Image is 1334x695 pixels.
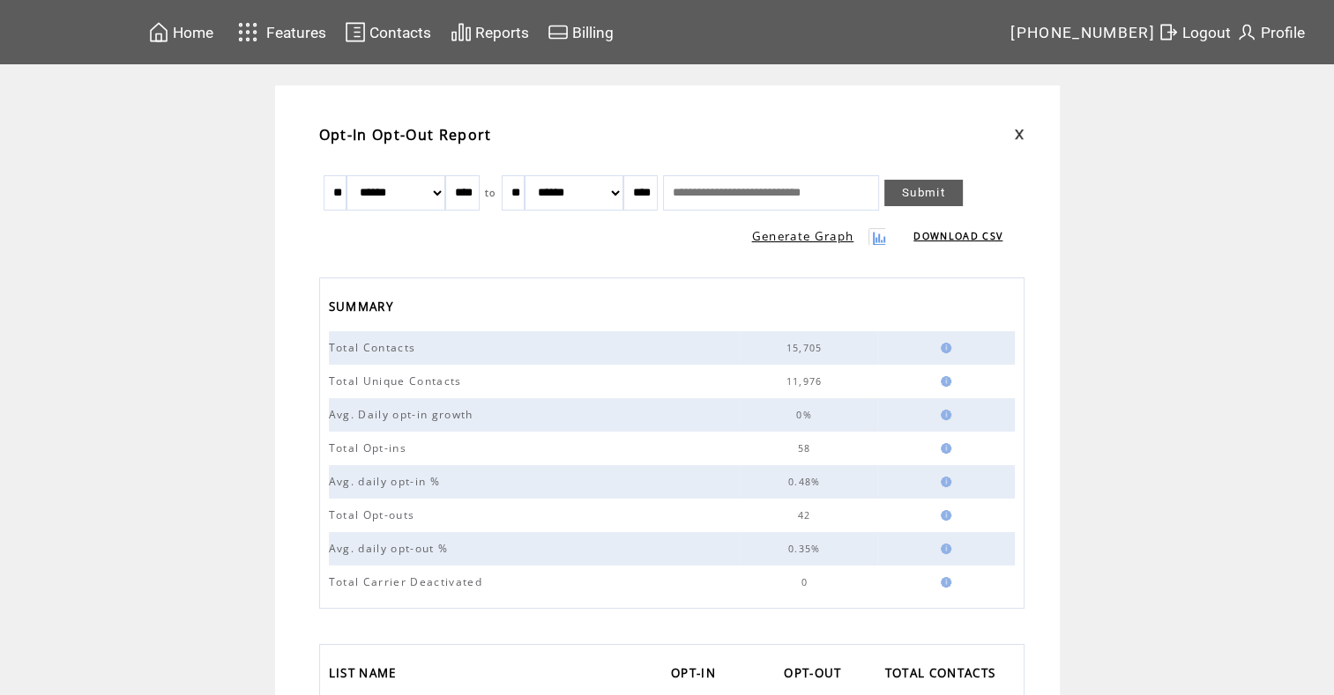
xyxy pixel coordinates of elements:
[485,187,496,199] span: to
[329,373,466,388] span: Total Unique Contacts
[788,476,825,488] span: 0.48%
[1010,24,1155,41] span: [PHONE_NUMBER]
[796,409,816,421] span: 0%
[913,230,1002,242] a: DOWNLOAD CSV
[784,661,846,690] span: OPT-OUT
[798,442,816,455] span: 58
[329,440,411,455] span: Total Opt-ins
[1233,18,1308,46] a: Profile
[329,574,487,589] span: Total Carrier Deactivated
[935,577,951,588] img: help.gif
[671,661,720,690] span: OPT-IN
[329,507,420,522] span: Total Opt-outs
[784,661,850,690] a: OPT-OUT
[935,376,951,387] img: help.gif
[329,541,453,556] span: Avg. daily opt-out %
[935,543,951,554] img: help.gif
[233,18,264,47] img: features.svg
[369,24,431,41] span: Contacts
[451,21,472,43] img: chart.svg
[884,180,963,206] a: Submit
[448,18,532,46] a: Reports
[752,228,854,244] a: Generate Graph
[788,543,825,555] span: 0.35%
[266,24,326,41] span: Features
[1236,21,1257,43] img: profile.svg
[885,661,1001,690] span: TOTAL CONTACTS
[935,410,951,420] img: help.gif
[329,407,478,422] span: Avg. Daily opt-in growth
[145,18,216,46] a: Home
[230,15,330,49] a: Features
[935,343,951,353] img: help.gif
[935,510,951,521] img: help.gif
[475,24,529,41] span: Reports
[329,661,401,690] span: LIST NAME
[329,294,398,323] span: SUMMARY
[329,340,421,355] span: Total Contacts
[173,24,213,41] span: Home
[545,18,616,46] a: Billing
[935,443,951,454] img: help.gif
[671,661,725,690] a: OPT-IN
[572,24,614,41] span: Billing
[798,509,816,521] span: 42
[329,661,406,690] a: LIST NAME
[786,342,827,354] span: 15,705
[801,576,811,588] span: 0
[329,474,444,489] span: Avg. daily opt-in %
[1261,24,1305,41] span: Profile
[319,125,492,144] span: Opt-In Opt-Out Report
[1158,21,1179,43] img: exit.svg
[885,661,1005,690] a: TOTAL CONTACTS
[342,18,434,46] a: Contacts
[148,21,169,43] img: home.svg
[1155,18,1233,46] a: Logout
[935,477,951,487] img: help.gif
[548,21,569,43] img: creidtcard.svg
[345,21,366,43] img: contacts.svg
[1182,24,1231,41] span: Logout
[786,375,827,388] span: 11,976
